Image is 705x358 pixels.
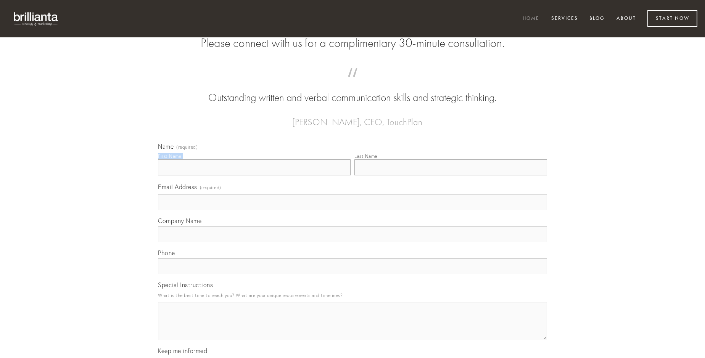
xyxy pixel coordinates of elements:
[170,75,535,105] blockquote: Outstanding written and verbal communication skills and strategic thinking.
[647,10,697,27] a: Start Now
[584,13,610,25] a: Blog
[200,182,221,193] span: (required)
[546,13,583,25] a: Services
[158,143,174,150] span: Name
[158,290,547,300] p: What is the best time to reach you? What are your unique requirements and timelines?
[612,13,641,25] a: About
[170,105,535,130] figcaption: — [PERSON_NAME], CEO, TouchPlan
[158,217,201,225] span: Company Name
[158,183,197,191] span: Email Address
[354,153,377,159] div: Last Name
[8,8,65,30] img: brillianta - research, strategy, marketing
[158,281,213,289] span: Special Instructions
[158,347,207,355] span: Keep me informed
[158,249,175,257] span: Phone
[158,153,181,159] div: First Name
[176,145,198,149] span: (required)
[158,36,547,50] h2: Please connect with us for a complimentary 30-minute consultation.
[170,75,535,90] span: “
[518,13,544,25] a: Home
